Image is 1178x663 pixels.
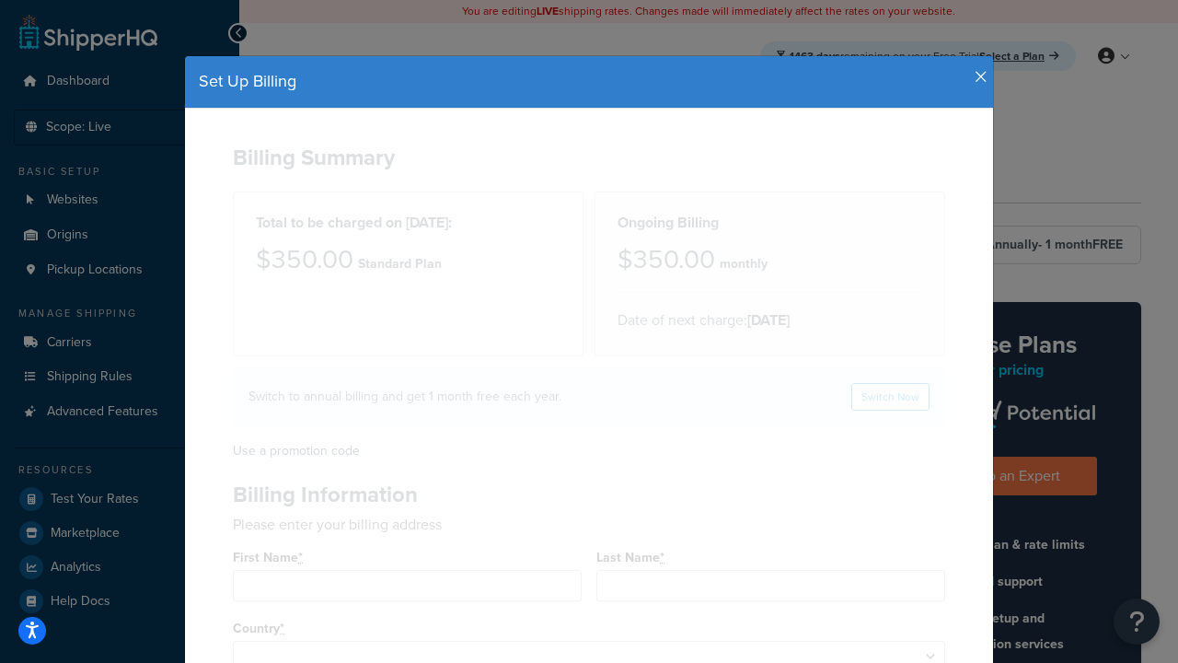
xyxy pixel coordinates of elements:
[618,308,922,333] p: Date of next charge:
[256,246,353,274] h3: $350.00
[233,441,360,460] a: Use a promotion code
[248,387,561,406] h4: Switch to annual billing and get 1 month free each year.
[233,514,945,535] p: Please enter your billing address
[720,251,768,277] p: monthly
[618,215,922,231] h2: Ongoing Billing
[280,619,284,638] abbr: required
[233,622,285,636] label: Country
[358,251,442,277] p: Standard Plan
[618,246,715,274] h3: $350.00
[233,483,945,506] h2: Billing Information
[596,551,665,565] label: Last Name
[233,145,945,169] h2: Billing Summary
[199,70,979,94] h4: Set Up Billing
[233,551,304,565] label: First Name
[256,215,560,231] h2: Total to be charged on [DATE]:
[298,548,303,567] abbr: required
[660,548,664,567] abbr: required
[747,309,790,331] strong: [DATE]
[851,383,930,411] a: Switch Now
